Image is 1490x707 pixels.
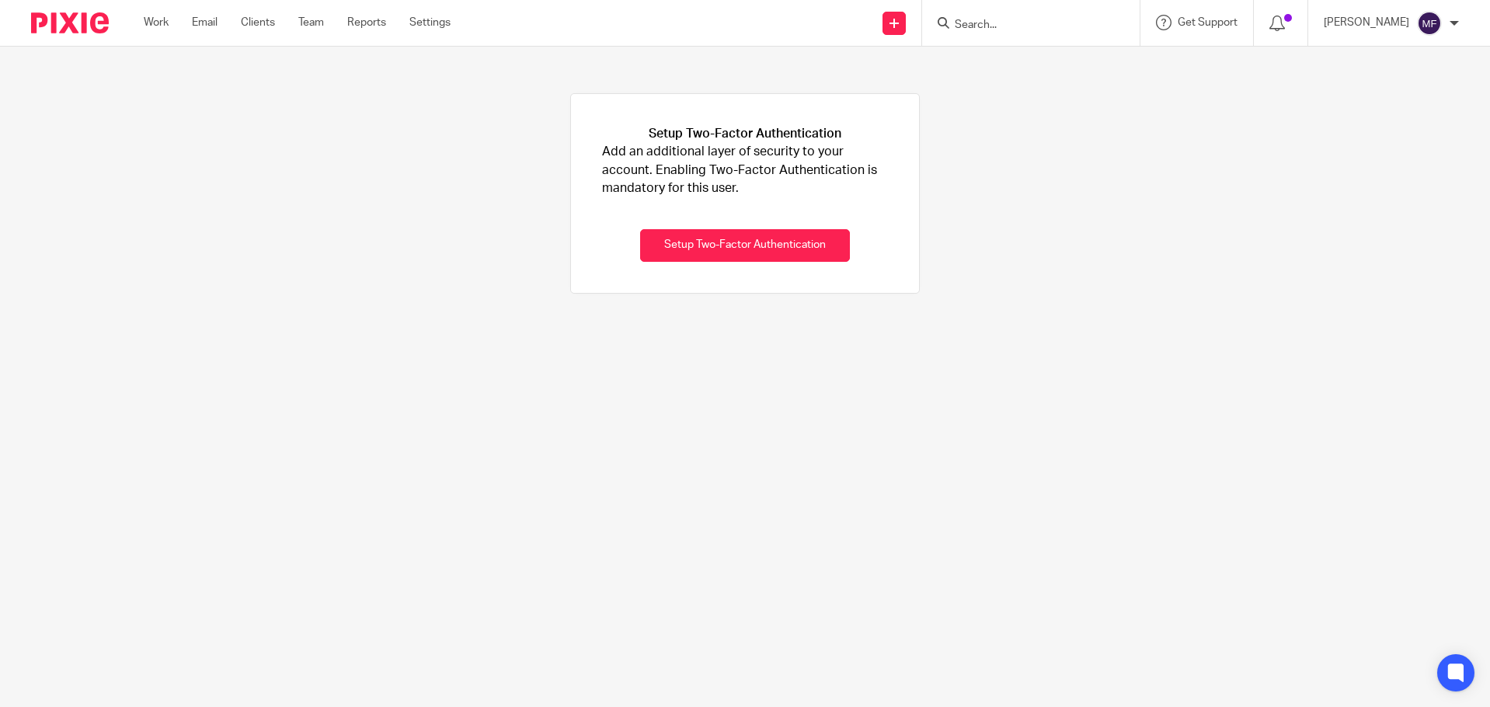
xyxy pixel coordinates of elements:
[1178,17,1238,28] span: Get Support
[347,15,386,30] a: Reports
[409,15,451,30] a: Settings
[1324,15,1409,30] p: [PERSON_NAME]
[298,15,324,30] a: Team
[144,15,169,30] a: Work
[602,143,888,197] p: Add an additional layer of security to your account. Enabling Two-Factor Authentication is mandat...
[1417,11,1442,36] img: svg%3E
[31,12,109,33] img: Pixie
[640,229,850,263] button: Setup Two-Factor Authentication
[241,15,275,30] a: Clients
[953,19,1093,33] input: Search
[649,125,841,143] h1: Setup Two-Factor Authentication
[192,15,218,30] a: Email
